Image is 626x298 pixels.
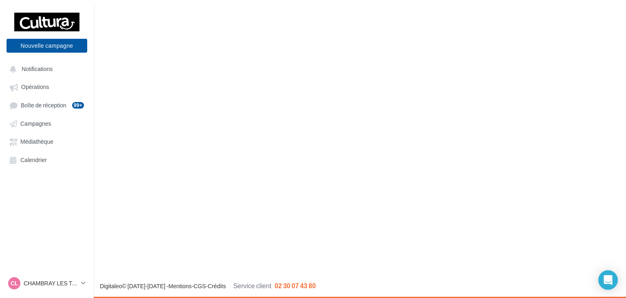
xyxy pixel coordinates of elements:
a: CL CHAMBRAY LES TOURS [7,276,87,291]
span: Campagnes [20,120,51,127]
a: Digitaleo [100,282,122,289]
span: Boîte de réception [21,102,66,109]
a: Calendrier [5,152,89,167]
div: 99+ [72,102,84,109]
a: CGS [194,282,206,289]
a: Campagnes [5,116,89,131]
span: 02 30 07 43 80 [275,282,316,289]
button: Notifications [5,61,86,76]
a: Boîte de réception99+ [5,98,89,113]
span: Service client [233,282,271,289]
p: CHAMBRAY LES TOURS [24,279,78,287]
span: Notifications [22,65,53,72]
a: Mentions [168,282,192,289]
span: CL [11,279,18,287]
span: Médiathèque [20,138,53,145]
span: Calendrier [20,156,47,163]
a: Crédits [208,282,226,289]
button: Nouvelle campagne [7,39,87,53]
div: Open Intercom Messenger [598,270,618,290]
span: © [DATE]-[DATE] - - - [100,282,316,289]
a: Opérations [5,79,89,94]
span: Opérations [21,84,49,91]
a: Médiathèque [5,134,89,149]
